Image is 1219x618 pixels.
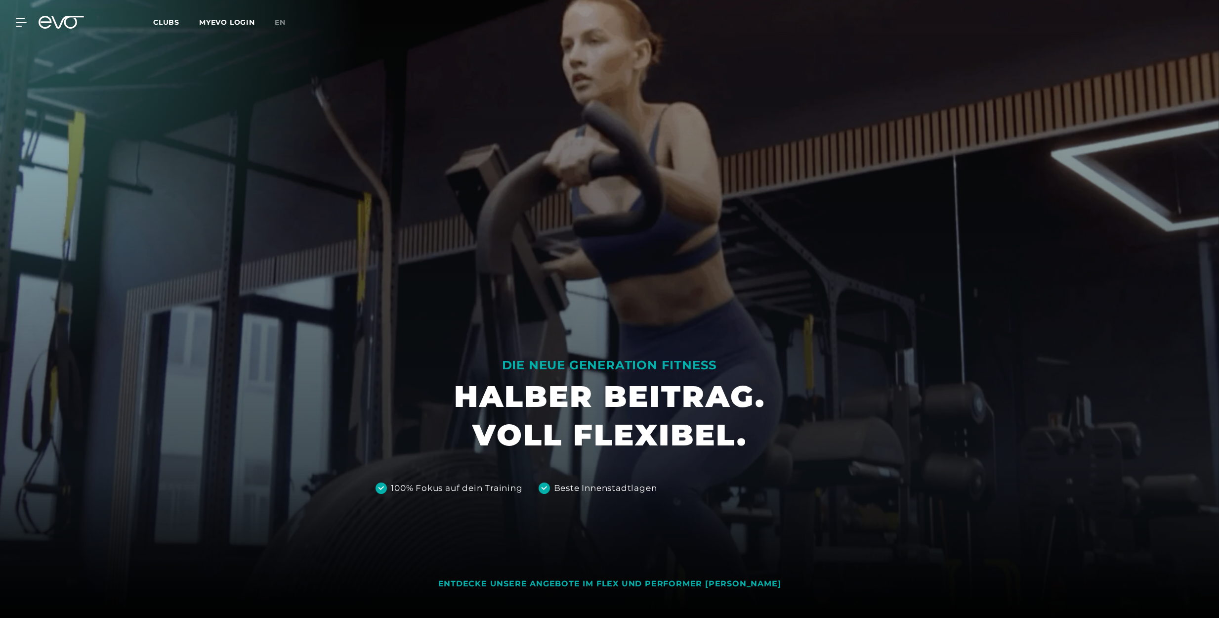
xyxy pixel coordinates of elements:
span: Clubs [153,18,179,27]
h1: HALBER BEITRAG. VOLL FLEXIBEL. [454,377,765,454]
div: DIE NEUE GENERATION FITNESS [454,357,765,373]
div: 100% Fokus auf dein Training [391,482,522,495]
a: MYEVO LOGIN [199,18,255,27]
div: ENTDECKE UNSERE ANGEBOTE IM FLEX UND PERFORMER [PERSON_NAME] [438,579,781,589]
div: Beste Innenstadtlagen [554,482,657,495]
a: en [275,17,297,28]
span: en [275,18,286,27]
a: Clubs [153,17,199,27]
